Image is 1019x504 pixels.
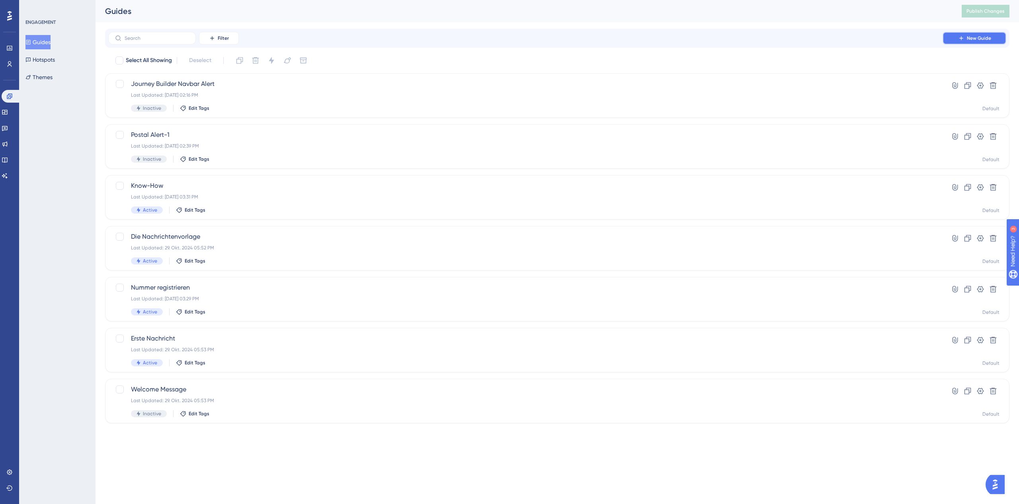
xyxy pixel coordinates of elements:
span: Nummer registrieren [131,283,920,292]
button: Deselect [182,53,219,68]
span: Inactive [143,411,161,417]
button: Hotspots [25,53,55,67]
span: Active [143,258,157,264]
span: Journey Builder Navbar Alert [131,79,920,89]
span: Know-How [131,181,920,191]
span: Edit Tags [185,360,205,366]
div: Last Updated: 29. Okt. 2024 05:53 PM [131,397,920,404]
div: Default [982,360,999,366]
button: Publish Changes [962,5,1009,18]
input: Search [125,35,189,41]
iframe: UserGuiding AI Assistant Launcher [986,473,1009,496]
span: Select All Showing [126,56,172,65]
span: Inactive [143,156,161,162]
span: Postal Alert-1 [131,130,920,140]
div: Default [982,156,999,163]
button: Edit Tags [180,156,209,162]
div: Default [982,207,999,214]
div: Last Updated: [DATE] 02:16 PM [131,92,920,98]
span: Inactive [143,105,161,111]
span: Deselect [189,56,211,65]
span: Die Nachrichtenvorlage [131,232,920,241]
span: Publish Changes [966,8,1005,14]
button: Edit Tags [176,207,205,213]
button: New Guide [943,32,1006,45]
span: Welcome Message [131,385,920,394]
span: Edit Tags [189,105,209,111]
span: Active [143,309,157,315]
div: Last Updated: [DATE] 03:29 PM [131,296,920,302]
div: Default [982,105,999,112]
span: Erste Nachricht [131,334,920,343]
span: Edit Tags [185,309,205,315]
div: Default [982,258,999,265]
span: Filter [218,35,229,41]
div: Default [982,309,999,315]
button: Edit Tags [180,411,209,417]
span: Edit Tags [189,156,209,162]
div: Last Updated: 29. Okt. 2024 05:53 PM [131,346,920,353]
button: Edit Tags [176,258,205,264]
span: Active [143,360,157,366]
div: Guides [105,6,942,17]
div: Last Updated: 29. Okt. 2024 05:52 PM [131,245,920,251]
div: Default [982,411,999,417]
span: Edit Tags [185,258,205,264]
button: Edit Tags [180,105,209,111]
button: Themes [25,70,53,84]
span: Edit Tags [185,207,205,213]
span: Active [143,207,157,213]
div: ENGAGEMENT [25,19,56,25]
button: Edit Tags [176,309,205,315]
button: Edit Tags [176,360,205,366]
div: 3 [55,4,58,10]
button: Filter [199,32,239,45]
span: Edit Tags [189,411,209,417]
button: Guides [25,35,51,49]
span: New Guide [967,35,991,41]
span: Need Help? [19,2,50,12]
div: Last Updated: [DATE] 02:39 PM [131,143,920,149]
div: Last Updated: [DATE] 03:31 PM [131,194,920,200]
